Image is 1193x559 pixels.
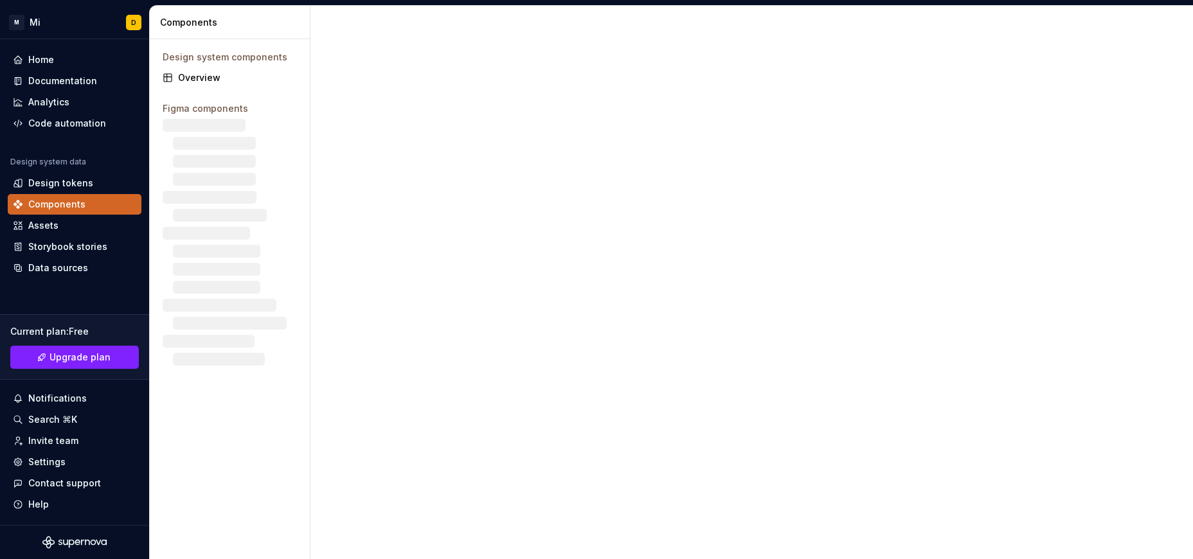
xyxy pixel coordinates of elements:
[28,262,88,274] div: Data sources
[157,67,302,88] a: Overview
[8,430,141,451] a: Invite team
[42,536,107,549] svg: Supernova Logo
[28,117,106,130] div: Code automation
[28,456,66,468] div: Settings
[10,157,86,167] div: Design system data
[8,92,141,112] a: Analytics
[8,409,141,430] button: Search ⌘K
[163,102,297,115] div: Figma components
[28,392,87,405] div: Notifications
[8,236,141,257] a: Storybook stories
[8,494,141,515] button: Help
[8,49,141,70] a: Home
[8,113,141,134] a: Code automation
[8,473,141,493] button: Contact support
[28,498,49,511] div: Help
[131,17,136,28] div: D
[8,388,141,409] button: Notifications
[28,96,69,109] div: Analytics
[8,71,141,91] a: Documentation
[8,194,141,215] a: Components
[28,219,58,232] div: Assets
[28,477,101,490] div: Contact support
[8,173,141,193] a: Design tokens
[49,351,111,364] span: Upgrade plan
[178,71,297,84] div: Overview
[8,258,141,278] a: Data sources
[28,75,97,87] div: Documentation
[28,53,54,66] div: Home
[28,413,77,426] div: Search ⌘K
[8,215,141,236] a: Assets
[163,51,297,64] div: Design system components
[28,240,107,253] div: Storybook stories
[28,177,93,190] div: Design tokens
[28,198,85,211] div: Components
[10,325,139,338] div: Current plan : Free
[10,346,139,369] button: Upgrade plan
[3,8,147,36] button: MMiD
[8,452,141,472] a: Settings
[28,434,78,447] div: Invite team
[160,16,305,29] div: Components
[9,15,24,30] div: M
[30,16,40,29] div: Mi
